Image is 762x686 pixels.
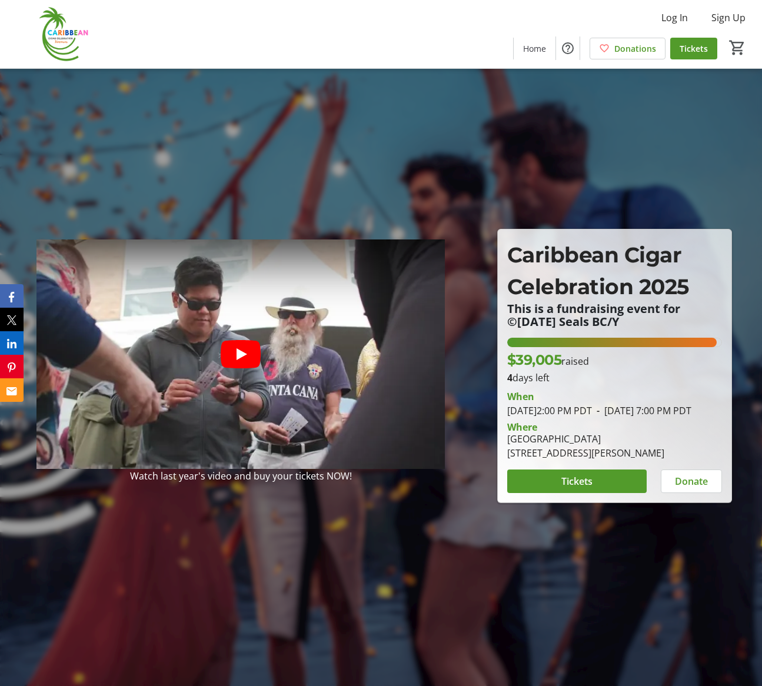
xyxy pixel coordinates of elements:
[592,404,691,417] span: [DATE] 7:00 PM PDT
[507,446,664,460] div: [STREET_ADDRESS][PERSON_NAME]
[514,38,555,59] a: Home
[507,432,664,446] div: [GEOGRAPHIC_DATA]
[561,474,593,488] span: Tickets
[680,42,708,55] span: Tickets
[523,42,546,55] span: Home
[590,38,665,59] a: Donations
[130,469,352,482] span: Watch last year's video and buy your tickets NOW!
[614,42,656,55] span: Donations
[507,371,723,385] p: days left
[507,469,647,493] button: Tickets
[221,340,261,368] button: Play video
[507,404,592,417] span: [DATE] 2:00 PM PDT
[661,469,722,493] button: Donate
[652,8,697,27] button: Log In
[507,349,590,371] p: raised
[592,404,604,417] span: -
[727,37,748,58] button: Cart
[507,389,534,404] div: When
[507,302,723,328] p: This is a fundraising event for ©[DATE] Seals BC/Y
[507,351,562,368] span: $39,005
[702,8,755,27] button: Sign Up
[711,11,746,25] span: Sign Up
[507,242,689,299] span: Caribbean Cigar Celebration 2025
[507,338,723,347] div: 97.51477500000001% of fundraising goal reached
[670,38,717,59] a: Tickets
[661,11,688,25] span: Log In
[556,36,580,60] button: Help
[507,422,537,432] div: Where
[7,5,112,64] img: Caribbean Cigar Celebration's Logo
[507,371,513,384] span: 4
[675,474,708,488] span: Donate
